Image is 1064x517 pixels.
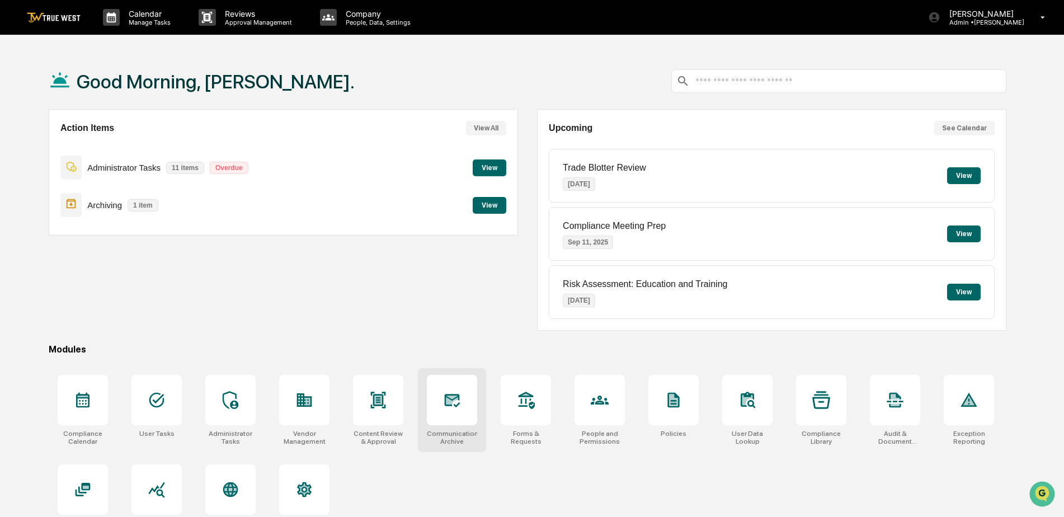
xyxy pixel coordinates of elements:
button: View [473,197,506,214]
button: View [947,167,981,184]
p: [DATE] [563,177,595,191]
h1: Good Morning, [PERSON_NAME]. [77,70,355,93]
a: 🗄️Attestations [77,137,143,157]
div: Administrator Tasks [205,430,256,445]
div: Policies [661,430,686,438]
img: logo [27,12,81,23]
div: Forms & Requests [501,430,551,445]
p: Calendar [120,9,176,18]
p: People, Data, Settings [337,18,416,26]
button: View [473,159,506,176]
span: Preclearance [22,141,72,152]
p: Risk Assessment: Education and Training [563,279,727,289]
button: View [947,284,981,300]
span: Pylon [111,190,135,198]
button: See Calendar [934,121,995,135]
button: View [947,225,981,242]
div: Exception Reporting [944,430,994,445]
p: Trade Blotter Review [563,163,646,173]
p: Company [337,9,416,18]
iframe: Open customer support [1028,480,1058,510]
div: Start new chat [38,86,183,97]
p: Approval Management [216,18,298,26]
h2: Upcoming [549,123,592,133]
p: 11 items [166,162,204,174]
p: Overdue [210,162,248,174]
a: 🔎Data Lookup [7,158,75,178]
div: We're available if you need us! [38,97,142,106]
div: Compliance Library [796,430,846,445]
button: Start new chat [190,89,204,102]
div: Communications Archive [427,430,477,445]
a: View [473,199,506,210]
p: How can we help? [11,23,204,41]
h2: Action Items [60,123,114,133]
p: Admin • [PERSON_NAME] [940,18,1024,26]
p: Reviews [216,9,298,18]
div: Audit & Document Logs [870,430,920,445]
div: 🖐️ [11,142,20,151]
div: Vendor Management [279,430,329,445]
a: 🖐️Preclearance [7,137,77,157]
p: [DATE] [563,294,595,307]
div: 🗄️ [81,142,90,151]
a: Powered byPylon [79,189,135,198]
div: People and Permissions [575,430,625,445]
div: User Data Lookup [722,430,773,445]
p: Compliance Meeting Prep [563,221,666,231]
div: Modules [49,344,1006,355]
div: 🔎 [11,163,20,172]
span: Data Lookup [22,162,70,173]
p: [PERSON_NAME] [940,9,1024,18]
p: Sep 11, 2025 [563,236,613,249]
div: Content Review & Approval [353,430,403,445]
p: Administrator Tasks [87,163,161,172]
div: User Tasks [139,430,175,438]
a: View [473,162,506,172]
p: 1 item [128,199,158,211]
img: 1746055101610-c473b297-6a78-478c-a979-82029cc54cd1 [11,86,31,106]
p: Manage Tasks [120,18,176,26]
div: Compliance Calendar [58,430,108,445]
button: View All [466,121,506,135]
p: Archiving [87,200,122,210]
span: Attestations [92,141,139,152]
